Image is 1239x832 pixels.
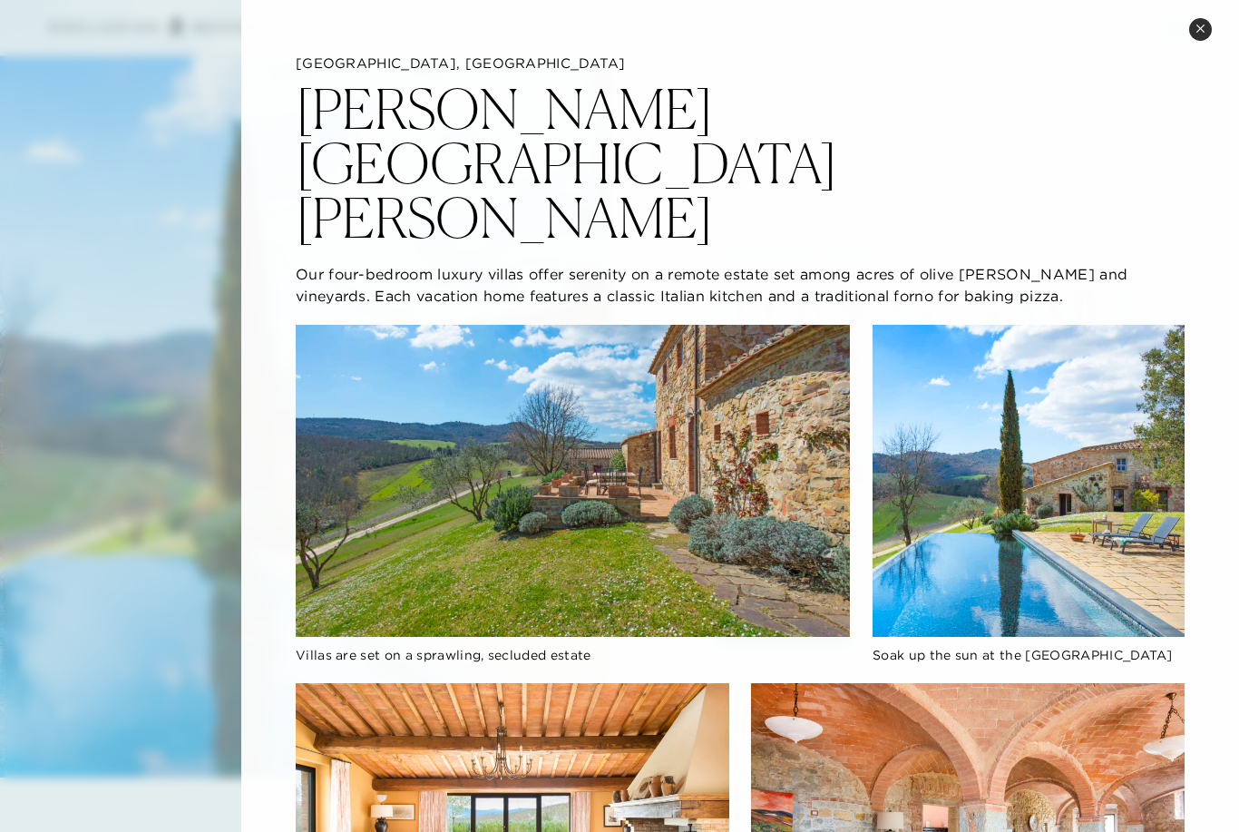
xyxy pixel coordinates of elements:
span: Villas are set on a sprawling, secluded estate [296,647,591,663]
span: Soak up the sun at the [GEOGRAPHIC_DATA] [873,647,1173,663]
h5: [GEOGRAPHIC_DATA], [GEOGRAPHIC_DATA] [296,54,1185,73]
iframe: Qualified Messenger [1156,749,1239,832]
h2: [PERSON_NAME][GEOGRAPHIC_DATA][PERSON_NAME] [296,82,1185,245]
p: Our four-bedroom luxury villas offer serenity on a remote estate set among acres of olive [PERSON... [296,263,1185,307]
